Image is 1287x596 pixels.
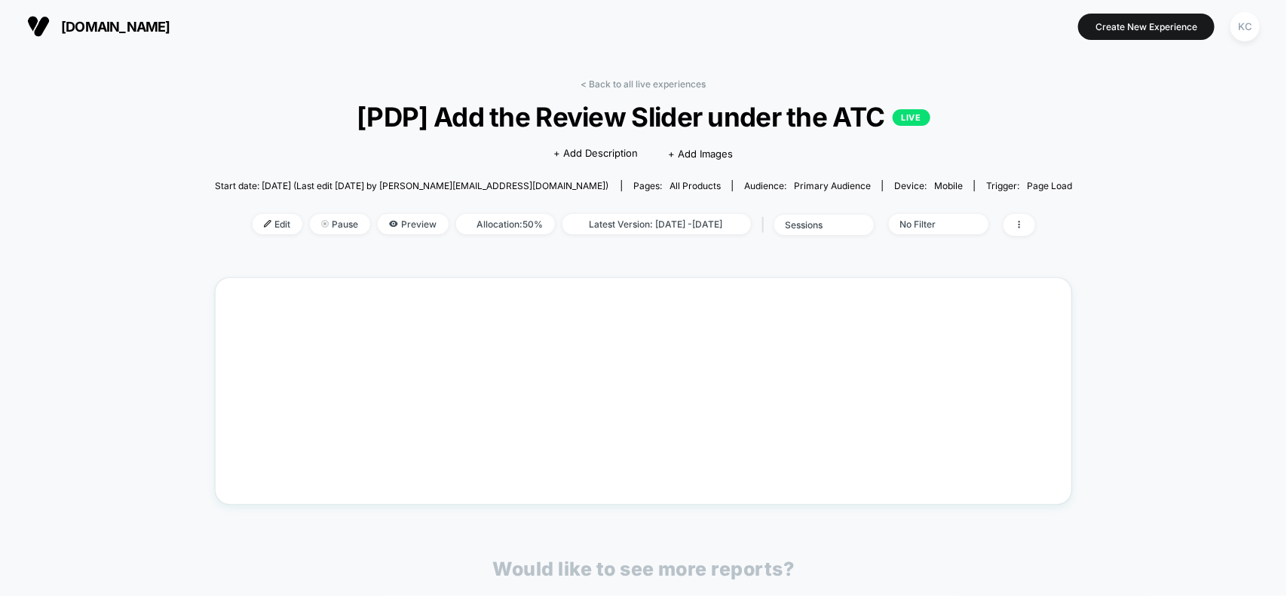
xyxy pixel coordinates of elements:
[581,78,706,90] a: < Back to all live experiences
[669,148,734,160] span: + Add Images
[310,214,370,234] span: Pause
[456,214,555,234] span: Allocation: 50%
[670,180,721,191] span: all products
[253,214,302,234] span: Edit
[378,214,449,234] span: Preview
[893,109,930,126] p: LIVE
[1027,180,1072,191] span: Page Load
[1230,12,1260,41] div: KC
[633,180,721,191] div: Pages:
[1078,14,1215,40] button: Create New Experience
[264,220,271,228] img: edit
[1226,11,1264,42] button: KC
[900,219,961,230] div: No Filter
[27,15,50,38] img: Visually logo
[554,146,639,161] span: + Add Description
[882,180,974,191] span: Device:
[744,180,871,191] div: Audience:
[215,180,608,191] span: Start date: [DATE] (Last edit [DATE] by [PERSON_NAME][EMAIL_ADDRESS][DOMAIN_NAME])
[61,19,170,35] span: [DOMAIN_NAME]
[794,180,871,191] span: Primary Audience
[758,214,774,236] span: |
[786,219,846,231] div: sessions
[258,101,1030,133] span: [PDP] Add the Review Slider under the ATC
[493,558,795,580] p: Would like to see more reports?
[986,180,1072,191] div: Trigger:
[562,214,751,234] span: Latest Version: [DATE] - [DATE]
[934,180,963,191] span: mobile
[321,220,329,228] img: end
[23,14,175,38] button: [DOMAIN_NAME]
